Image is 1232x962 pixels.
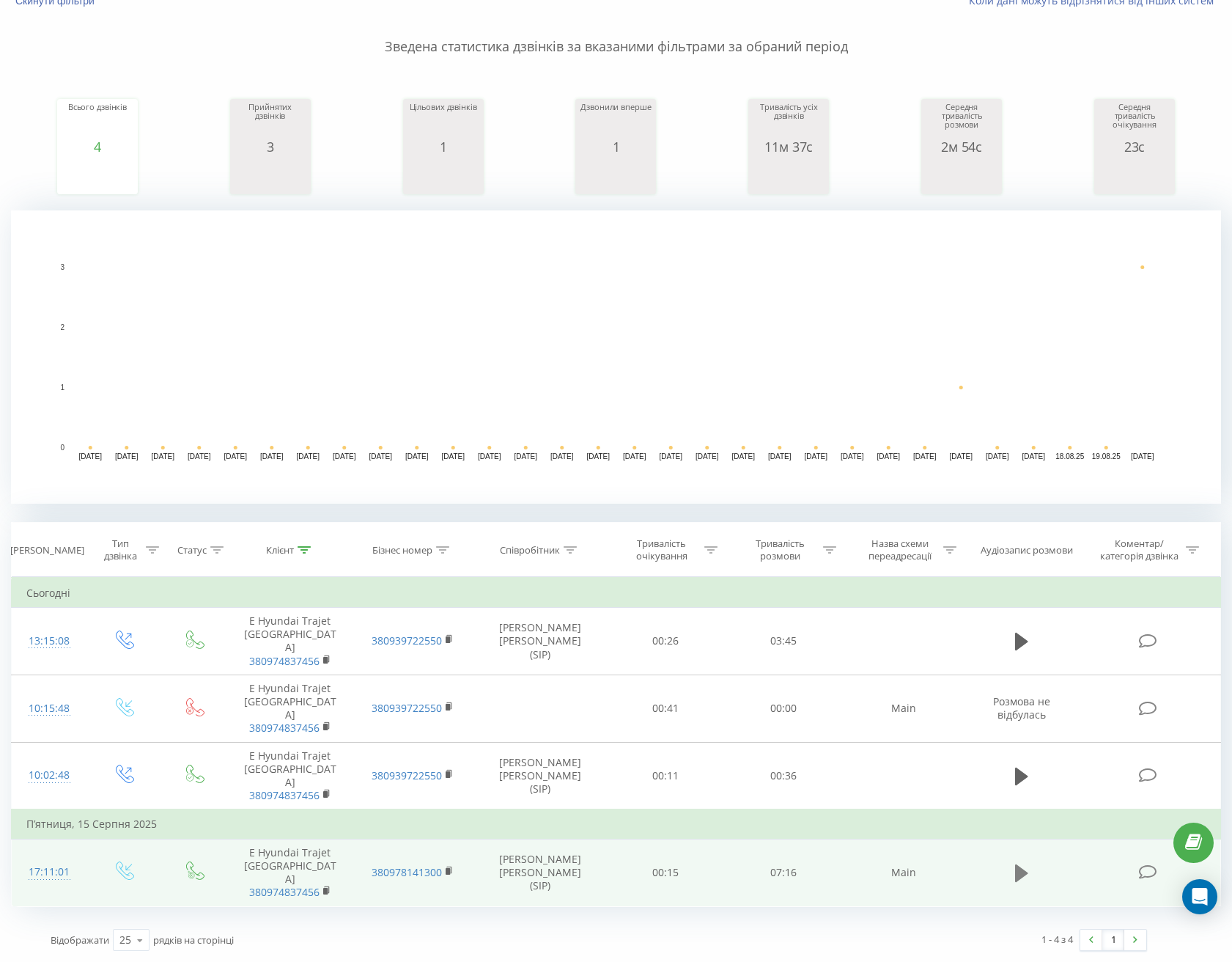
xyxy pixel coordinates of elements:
td: [PERSON_NAME] [PERSON_NAME] (SIP) [474,839,606,906]
text: [DATE] [1022,452,1046,460]
div: Середня тривалість очікування [1098,103,1171,139]
text: [DATE] [115,452,139,460]
span: Відображати [51,933,109,947]
text: [DATE] [841,452,864,460]
td: Е Hyundai Trajet [GEOGRAPHIC_DATA] [229,608,352,675]
text: [DATE] [877,452,901,460]
div: Тип дзвінка [100,537,141,562]
div: Середня тривалість розмови [925,103,998,139]
svg: A chart. [234,154,307,198]
td: Е Hyundai Trajet [GEOGRAPHIC_DATA] [229,742,352,809]
div: 10:15:48 [26,694,73,723]
text: [DATE] [696,452,719,460]
div: 23с [1098,139,1171,154]
div: Open Intercom Messenger [1182,879,1217,914]
div: 1 - 4 з 4 [1041,932,1073,947]
td: [PERSON_NAME] [PERSON_NAME] (SIP) [474,742,606,809]
text: [DATE] [805,452,828,460]
div: 17:11:01 [26,858,73,886]
div: Тривалість розмови [741,537,819,562]
text: 19.08.25 [1092,452,1121,460]
text: [DATE] [442,452,465,460]
div: Аудіозапис розмови [981,544,1073,557]
a: 380974837456 [249,721,320,735]
text: [DATE] [514,452,538,460]
td: П’ятниця, 15 Серпня 2025 [12,809,1221,839]
td: 07:16 [724,839,842,906]
td: Сьогодні [12,579,1221,608]
td: 00:26 [606,608,724,675]
a: 380978141300 [372,865,442,879]
td: 03:45 [724,608,842,675]
a: 1 [1102,930,1124,950]
svg: A chart. [752,154,825,198]
td: 00:11 [606,742,724,809]
div: Всього дзвінків [61,103,134,139]
td: 00:00 [724,675,842,742]
text: 18.08.25 [1055,452,1084,460]
div: Коментар/категорія дзвінка [1096,537,1182,562]
text: [DATE] [732,452,756,460]
div: Тривалість усіх дзвінків [752,103,825,139]
td: [PERSON_NAME] [PERSON_NAME] (SIP) [474,608,606,675]
td: Main [842,839,965,906]
svg: A chart. [407,154,480,198]
text: [DATE] [950,452,973,460]
a: 380974837456 [249,788,320,802]
text: 2 [60,323,64,331]
div: [PERSON_NAME] [10,544,84,557]
div: Тривалість очікування [622,537,701,562]
div: 25 [119,933,131,947]
td: Е Hyundai Trajet [GEOGRAPHIC_DATA] [229,839,352,906]
td: 00:41 [606,675,724,742]
td: Main [842,675,965,742]
div: 13:15:08 [26,627,73,656]
text: [DATE] [550,452,574,460]
text: [DATE] [660,452,683,460]
a: 380939722550 [372,701,442,715]
span: Розмова не відбулась [993,694,1050,721]
svg: A chart. [1098,154,1171,198]
text: [DATE] [986,452,1009,460]
div: Дзвонили вперше [579,103,652,139]
td: 00:15 [606,839,724,906]
text: [DATE] [1131,452,1154,460]
span: рядків на сторінці [153,933,234,947]
text: [DATE] [297,452,320,460]
text: [DATE] [188,452,211,460]
div: Прийнятих дзвінків [234,103,307,139]
text: [DATE] [623,452,646,460]
div: Статус [177,544,207,557]
div: Клієнт [266,544,294,557]
div: Бізнес номер [372,544,432,557]
text: [DATE] [478,452,501,460]
div: 11м 37с [752,139,825,154]
text: 0 [60,444,64,452]
a: 380939722550 [372,768,442,782]
div: 2м 54с [925,139,998,154]
text: [DATE] [768,452,792,460]
text: [DATE] [79,452,103,460]
div: 10:02:48 [26,761,73,790]
div: 1 [579,139,652,154]
svg: A chart. [11,210,1221,504]
div: 1 [407,139,480,154]
a: 380974837456 [249,654,320,668]
a: 380974837456 [249,885,320,899]
text: 3 [60,263,64,271]
div: Співробітник [500,544,560,557]
text: [DATE] [913,452,937,460]
text: [DATE] [405,452,429,460]
text: [DATE] [152,452,175,460]
text: 1 [60,383,64,392]
td: Е Hyundai Trajet [GEOGRAPHIC_DATA] [229,675,352,742]
svg: A chart. [61,154,134,198]
p: Зведена статистика дзвінків за вказаними фільтрами за обраний період [11,8,1221,56]
svg: A chart. [925,154,998,198]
